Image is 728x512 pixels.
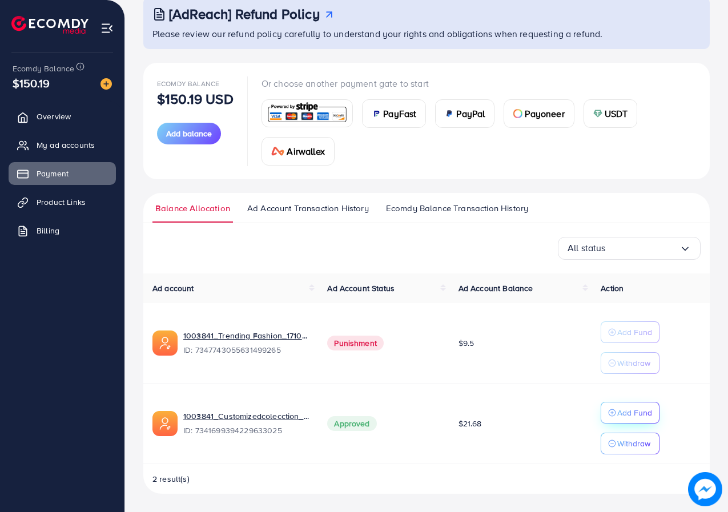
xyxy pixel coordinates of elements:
[593,109,602,118] img: card
[152,330,178,356] img: ic-ads-acc.e4c84228.svg
[183,410,309,437] div: <span class='underline'>1003841_Customizedcolecction_1709372613954</span></br>7341699394229633025
[435,99,494,128] a: cardPayPal
[688,472,722,506] img: image
[157,92,234,106] p: $150.19 USD
[445,109,454,118] img: card
[617,406,652,420] p: Add Fund
[271,147,285,156] img: card
[262,137,335,166] a: cardAirwallex
[458,283,533,294] span: Ad Account Balance
[266,101,349,126] img: card
[327,336,384,350] span: Punishment
[262,99,353,127] a: card
[601,321,659,343] button: Add Fund
[152,411,178,436] img: ic-ads-acc.e4c84228.svg
[9,191,116,213] a: Product Links
[37,225,59,236] span: Billing
[617,356,650,370] p: Withdraw
[183,425,309,436] span: ID: 7341699394229633025
[155,202,230,215] span: Balance Allocation
[383,107,416,120] span: PayFast
[37,139,95,151] span: My ad accounts
[100,78,112,90] img: image
[525,107,564,120] span: Payoneer
[9,162,116,185] a: Payment
[362,99,426,128] a: cardPayFast
[169,6,320,22] h3: [AdReach] Refund Policy
[386,202,528,215] span: Ecomdy Balance Transaction History
[327,283,395,294] span: Ad Account Status
[37,196,86,208] span: Product Links
[558,237,701,260] div: Search for option
[601,352,659,374] button: Withdraw
[601,433,659,454] button: Withdraw
[183,410,309,422] a: 1003841_Customizedcolecction_1709372613954
[100,22,114,35] img: menu
[9,134,116,156] a: My ad accounts
[605,107,628,120] span: USDT
[157,79,219,88] span: Ecomdy Balance
[157,123,221,144] button: Add balance
[458,337,474,349] span: $9.5
[513,109,522,118] img: card
[183,330,309,341] a: 1003841_Trending Fashion_1710779767967
[287,144,324,158] span: Airwallex
[37,168,69,179] span: Payment
[262,76,696,90] p: Or choose another payment gate to start
[152,27,703,41] p: Please review our refund policy carefully to understand your rights and obligations when requesti...
[152,473,190,485] span: 2 result(s)
[183,330,309,356] div: <span class='underline'>1003841_Trending Fashion_1710779767967</span></br>7347743055631499265
[152,283,194,294] span: Ad account
[9,105,116,128] a: Overview
[568,239,606,257] span: All status
[247,202,369,215] span: Ad Account Transaction History
[166,128,212,139] span: Add balance
[37,111,71,122] span: Overview
[504,99,574,128] a: cardPayoneer
[183,344,309,356] span: ID: 7347743055631499265
[617,325,652,339] p: Add Fund
[458,418,482,429] span: $21.68
[327,416,376,431] span: Approved
[601,283,624,294] span: Action
[9,219,116,242] a: Billing
[456,107,485,120] span: PayPal
[11,16,89,34] img: logo
[13,75,50,91] span: $150.19
[584,99,638,128] a: cardUSDT
[601,402,659,424] button: Add Fund
[617,437,650,450] p: Withdraw
[13,63,74,74] span: Ecomdy Balance
[372,109,381,118] img: card
[606,239,679,257] input: Search for option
